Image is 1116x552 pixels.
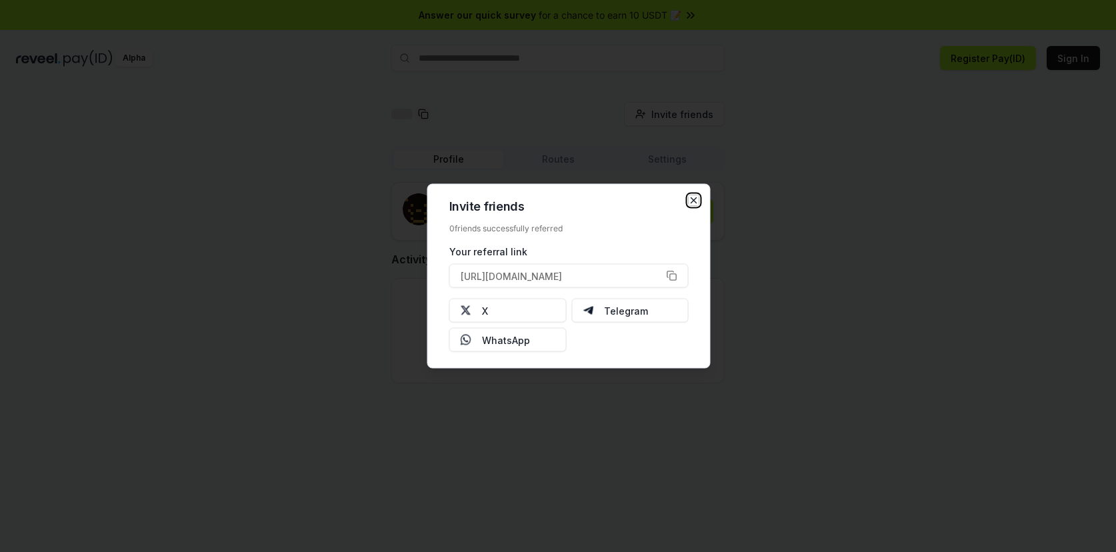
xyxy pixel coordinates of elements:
div: 0 friends successfully referred [449,223,689,234]
span: [URL][DOMAIN_NAME] [461,269,562,283]
button: Telegram [571,299,689,323]
button: WhatsApp [449,328,567,352]
img: Telegram [583,305,593,316]
img: Whatsapp [461,335,471,345]
img: X [461,305,471,316]
h2: Invite friends [449,201,689,213]
button: [URL][DOMAIN_NAME] [449,264,689,288]
div: Your referral link [449,245,689,259]
button: X [449,299,567,323]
